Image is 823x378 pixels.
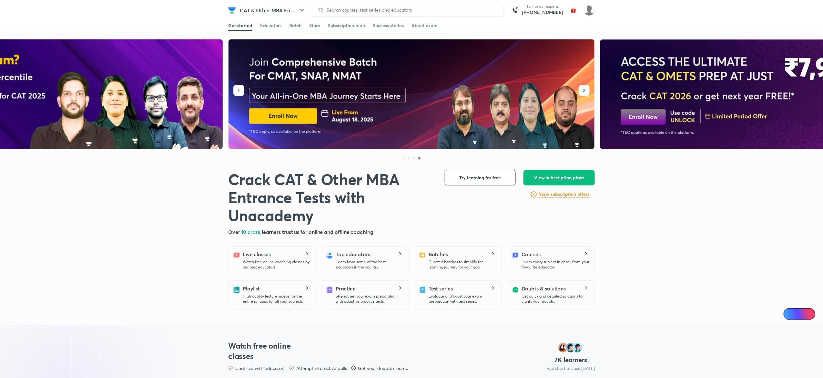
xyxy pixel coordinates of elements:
button: Try learning for free [445,170,516,185]
span: Try learning for free [460,174,501,181]
div: Subscription plan [328,22,365,29]
p: Learn from some of the best educators in the country. [336,259,403,270]
h5: Test series [429,285,453,292]
h5: Courses [522,250,541,258]
p: watched a class [DATE] [547,365,595,372]
img: avatar [568,5,579,16]
a: Educators [260,20,281,31]
div: Get started [228,22,252,29]
div: Store [309,22,320,29]
div: About exam [411,22,438,29]
a: Ai Doubts [784,308,815,320]
a: Subscription plan [328,20,365,31]
a: [PHONE_NUMBER] [522,9,563,16]
img: Icon [787,311,793,317]
img: Nilesh [584,5,595,16]
p: Get your doubts cleared [358,365,409,372]
h3: Watch free online classes [228,341,303,361]
p: Learn every subject in detail from your favourite educator. [522,259,589,270]
img: call-us [509,4,522,17]
span: Over [228,228,241,235]
h6: View subscription offers [539,191,590,198]
p: Strengthen your exam preparation with adaptive practice tests. [336,294,403,304]
div: Success stories [373,22,404,29]
p: Watch free online coaching classes by our best educators. [243,259,310,270]
h5: Playlist [243,285,260,292]
span: View subscription plans [534,174,584,181]
h5: Batches [429,250,448,258]
input: Search courses, test series and educators [324,7,498,13]
a: Store [309,20,320,31]
div: Batch [289,22,301,29]
h5: Live classes [243,250,271,258]
h4: 7 K learners [555,356,587,364]
h5: Top educators [336,250,370,258]
p: Curated batches to simplify the learning journey for your goal. [429,259,496,270]
a: Batch [289,20,301,31]
p: High quality lecture videos for the entire syllabus for all your subjects. [243,294,310,304]
h5: Practice [336,285,356,292]
a: View subscription offers [539,191,590,198]
p: Evaluate and boost your exam preparation with test series. [429,294,496,304]
span: Ai Doubts [794,311,811,317]
div: Educators [260,22,281,29]
p: Talk to our experts [522,4,563,9]
a: Get started [228,20,252,31]
h1: Crack CAT & Other MBA Entrance Tests with Unacademy [228,170,434,224]
p: Get quick and detailed solutions to clarify your doubts. [522,294,589,304]
p: Attempt interactive polls [296,365,347,372]
button: CAT & Other MBA En ... [236,4,310,17]
p: Chat live with educators [235,365,285,372]
span: learners trust us for online and offline coaching [262,228,373,235]
img: Company Logo [228,6,236,14]
button: View subscription plans [523,170,595,185]
h5: Doubts & solutions [522,285,566,292]
a: About exam [411,20,438,31]
a: Success stories [373,20,404,31]
span: 10 crore [241,228,262,235]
